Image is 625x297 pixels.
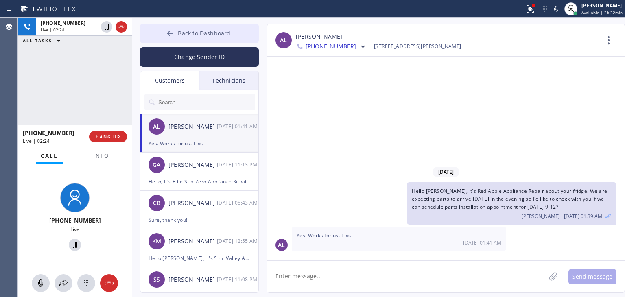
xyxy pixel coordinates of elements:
[18,36,68,46] button: ALL TASKS
[407,182,616,225] div: 09/12/2025 9:39 AM
[149,177,250,186] div: Hello, It's Elite Sub-Zero Appliance Repair, technician's ETA is 11:45. He'll call you if somethi...
[23,38,52,44] span: ALL TASKS
[89,131,127,142] button: HANG UP
[217,160,259,169] div: 09/12/2025 9:13 AM
[153,275,160,284] span: SS
[522,213,560,220] span: [PERSON_NAME]
[41,27,64,33] span: Live | 02:24
[93,152,109,159] span: Info
[168,275,217,284] div: [PERSON_NAME]
[412,188,607,210] span: Hello [PERSON_NAME], It's Red Apple Appliance Repair about your fridge. We are expecting parts to...
[278,240,285,250] span: AL
[280,36,287,45] span: AL
[101,21,112,33] button: Hold Customer
[153,199,160,208] span: CB
[551,3,562,15] button: Mute
[23,129,74,137] span: [PHONE_NUMBER]
[149,215,250,225] div: Sure, thank you!
[149,253,250,263] div: Hello [PERSON_NAME], it's Simi Valley Appliance Repair about your dishwasher You requested a refu...
[292,227,506,251] div: 09/12/2025 9:41 AM
[568,269,616,284] button: Send message
[199,71,258,90] div: Technicians
[178,29,230,37] span: Back to Dashboard
[581,2,623,9] div: [PERSON_NAME]
[149,139,250,148] div: Yes. Works for us. Thx.
[157,94,255,110] input: Search
[168,122,217,131] div: [PERSON_NAME]
[153,122,160,131] span: AL
[152,237,161,246] span: KM
[116,21,127,33] button: Hang up
[217,198,259,207] div: 09/12/2025 9:43 AM
[306,42,356,52] span: [PHONE_NUMBER]
[70,226,79,233] span: Live
[463,239,501,246] span: [DATE] 01:41 AM
[77,274,95,292] button: Open dialpad
[581,10,623,15] span: Available | 2h 32min
[296,32,342,41] a: [PERSON_NAME]
[36,148,63,164] button: Call
[168,160,217,170] div: [PERSON_NAME]
[168,199,217,208] div: [PERSON_NAME]
[168,237,217,246] div: [PERSON_NAME]
[140,71,199,90] div: Customers
[96,134,120,140] span: HANG UP
[564,213,602,220] span: [DATE] 01:39 AM
[217,236,259,246] div: 09/11/2025 9:55 AM
[140,24,259,43] button: Back to Dashboard
[153,160,160,170] span: GA
[49,216,101,224] span: [PHONE_NUMBER]
[55,274,72,292] button: Open directory
[69,239,81,251] button: Hold Customer
[374,41,461,51] div: [STREET_ADDRESS][PERSON_NAME]
[41,152,58,159] span: Call
[297,232,351,239] span: Yes. Works for us. Thx.
[23,138,50,144] span: Live | 02:24
[88,148,114,164] button: Info
[217,275,259,284] div: 09/11/2025 9:08 AM
[433,167,459,177] span: [DATE]
[217,122,259,131] div: 09/12/2025 9:41 AM
[41,20,85,26] span: [PHONE_NUMBER]
[140,47,259,67] button: Change Sender ID
[32,274,50,292] button: Mute
[100,274,118,292] button: Hang up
